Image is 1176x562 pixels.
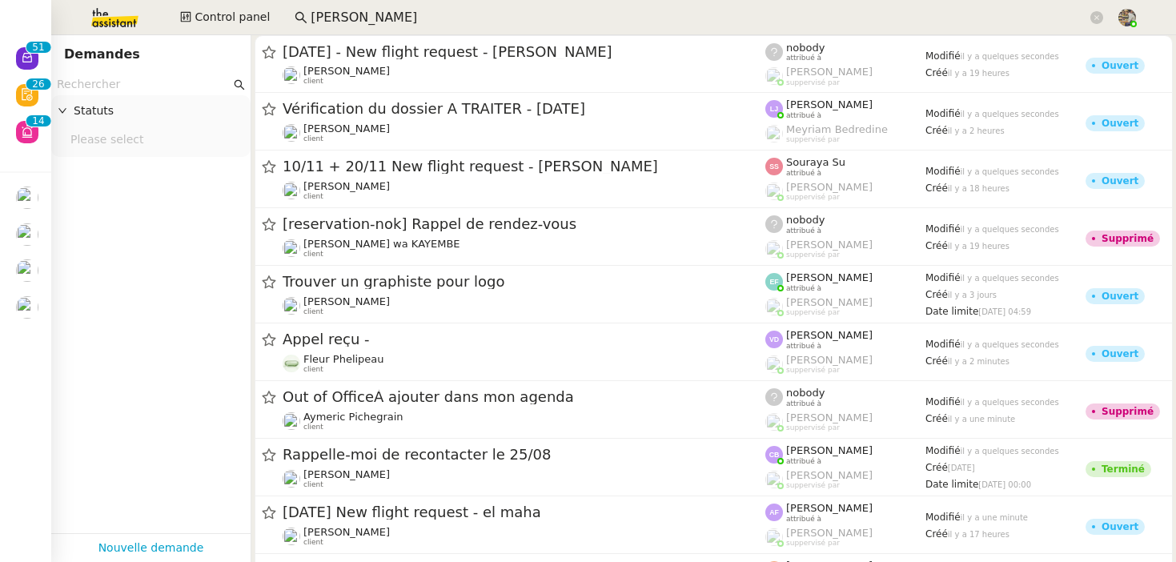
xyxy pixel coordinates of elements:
span: il y a 2 minutes [948,357,1009,366]
input: Rechercher [57,75,231,94]
span: [PERSON_NAME] [786,469,873,481]
div: Ouvert [1102,349,1138,359]
span: client [303,250,323,259]
app-user-detailed-label: client [283,65,765,86]
span: il y a quelques secondes [961,340,1059,349]
img: users%2FoFdbodQ3TgNoWt9kP3GXAs5oaCq1%2Favatar%2Fprofile-pic.png [765,183,783,200]
app-user-label: suppervisé par [765,354,925,375]
span: Modifié [925,108,961,119]
img: users%2FHIWaaSoTa5U8ssS5t403NQMyZZE3%2Favatar%2Fa4be050e-05fa-4f28-bbe7-e7e8e4788720 [16,259,38,282]
img: users%2FyQfMwtYgTqhRP2YHWHmG2s2LYaD3%2Favatar%2Fprofile-pic.png [765,240,783,258]
span: Créé [925,183,948,194]
div: Supprimé [1102,234,1154,243]
img: users%2FxgWPCdJhSBeE5T1N2ZiossozSlm1%2Favatar%2F5b22230b-e380-461f-81e9-808a3aa6de32 [283,124,300,142]
span: Control panel [195,8,270,26]
span: il y a quelques secondes [961,110,1059,118]
span: Créé [925,289,948,300]
span: [DATE] 04:59 [978,307,1031,316]
span: Modifié [925,396,961,407]
img: users%2FHIWaaSoTa5U8ssS5t403NQMyZZE3%2Favatar%2Fa4be050e-05fa-4f28-bbe7-e7e8e4788720 [16,296,38,319]
span: suppervisé par [786,193,840,202]
app-user-label: suppervisé par [765,527,925,548]
span: il y a 18 heures [948,184,1009,193]
span: Modifié [925,166,961,177]
span: Modifié [925,223,961,235]
img: users%2FC9SBsJ0duuaSgpQFj5LgoEX8n0o2%2Favatar%2Fec9d51b8-9413-4189-adfb-7be4d8c96a3c [283,528,300,545]
span: il y a 3 jours [948,291,997,299]
input: Rechercher [311,7,1087,29]
img: svg [765,100,783,118]
img: users%2FTtzP7AGpm5awhzgAzUtU1ot6q7W2%2Favatar%2Fb1ec9cbd-befd-4b0f-b4c2-375d59dbe3fa [283,297,300,315]
span: [PERSON_NAME] [786,271,873,283]
span: Créé [925,240,948,251]
span: suppervisé par [786,424,840,432]
span: Aymeric Pichegrain [303,411,403,423]
span: client [303,192,323,201]
p: 1 [32,115,38,130]
span: client [303,538,323,547]
span: [PERSON_NAME] [786,502,873,514]
span: Appel reçu - [283,332,765,347]
span: il y a quelques secondes [961,398,1059,407]
span: il y a 17 heures [948,530,1009,539]
span: [DATE] New flight request - el maha [283,505,765,520]
span: client [303,480,323,489]
app-user-label: suppervisé par [765,66,925,86]
span: Modifié [925,272,961,283]
span: il y a 2 heures [948,126,1005,135]
img: users%2FoFdbodQ3TgNoWt9kP3GXAs5oaCq1%2Favatar%2Fprofile-pic.png [765,67,783,85]
app-user-detailed-label: client [283,295,765,316]
app-user-label: attribué à [765,271,925,292]
span: [PERSON_NAME] [786,354,873,366]
span: Date limite [925,306,978,317]
app-user-detailed-label: client [283,468,765,489]
app-user-label: suppervisé par [765,239,925,259]
img: users%2FyQfMwtYgTqhRP2YHWHmG2s2LYaD3%2Favatar%2Fprofile-pic.png [765,298,783,315]
span: [PERSON_NAME] [303,180,390,192]
span: Créé [925,125,948,136]
p: 2 [32,78,38,93]
div: Ouvert [1102,61,1138,70]
span: client [303,134,323,143]
img: users%2FyQfMwtYgTqhRP2YHWHmG2s2LYaD3%2Favatar%2Fprofile-pic.png [765,355,783,373]
div: Ouvert [1102,522,1138,532]
app-user-label: attribué à [765,98,925,119]
div: Ouvert [1102,118,1138,128]
span: [PERSON_NAME] [786,239,873,251]
span: Créé [925,528,948,540]
span: Modifié [925,50,961,62]
img: 7f9b6497-4ade-4d5b-ae17-2cbe23708554 [283,355,300,372]
app-user-label: suppervisé par [765,181,925,202]
img: users%2FoFdbodQ3TgNoWt9kP3GXAs5oaCq1%2Favatar%2Fprofile-pic.png [765,413,783,431]
span: Souraya Su [786,156,845,168]
p: 4 [38,115,45,130]
span: suppervisé par [786,539,840,548]
img: svg [765,158,783,175]
span: [PERSON_NAME] [786,296,873,308]
span: client [303,365,323,374]
app-user-label: attribué à [765,42,925,62]
img: svg [765,273,783,291]
span: [DATE] [948,464,975,472]
button: Control panel [171,6,279,29]
app-user-label: attribué à [765,329,925,350]
nz-badge-sup: 14 [26,115,50,126]
span: suppervisé par [786,481,840,490]
span: suppervisé par [786,366,840,375]
img: users%2FC9SBsJ0duuaSgpQFj5LgoEX8n0o2%2Favatar%2Fec9d51b8-9413-4189-adfb-7be4d8c96a3c [283,66,300,84]
app-user-detailed-label: client [283,180,765,201]
img: users%2F47wLulqoDhMx0TTMwUcsFP5V2A23%2Favatar%2Fnokpict-removebg-preview-removebg-preview.png [283,239,300,257]
img: svg [765,446,783,464]
span: [reservation-nok] Rappel de rendez-vous [283,217,765,231]
app-user-detailed-label: client [283,122,765,143]
span: [PERSON_NAME] [303,65,390,77]
div: Supprimé [1102,407,1154,416]
span: attribué à [786,457,821,466]
span: suppervisé par [786,308,840,317]
span: nobody [786,214,825,226]
nz-page-header-title: Demandes [64,43,140,66]
img: users%2FC9SBsJ0duuaSgpQFj5LgoEX8n0o2%2Favatar%2Fec9d51b8-9413-4189-adfb-7be4d8c96a3c [283,182,300,199]
span: Modifié [925,445,961,456]
span: [DATE] - New flight request - [PERSON_NAME] [283,45,765,59]
span: [PERSON_NAME] [303,526,390,538]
